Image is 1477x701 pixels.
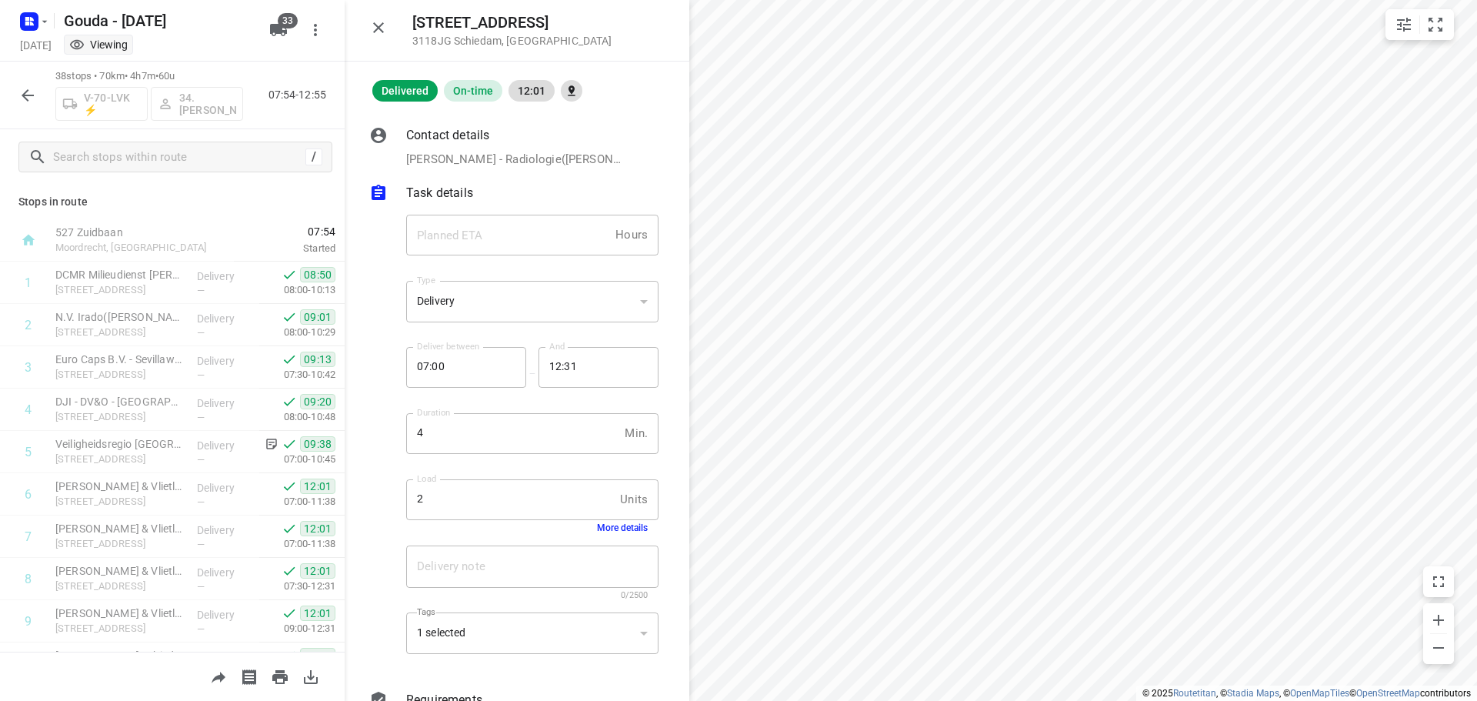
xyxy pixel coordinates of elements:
span: 12:01 [508,85,555,97]
span: Download route [295,669,326,683]
div: 1 selected [406,613,658,655]
p: 3118JG Schiedam , [GEOGRAPHIC_DATA] [412,35,612,47]
p: Delivery [197,311,254,326]
p: — [526,368,538,379]
p: Task details [406,184,473,202]
span: On-time [444,85,502,97]
svg: Done [282,606,297,621]
svg: Done [282,352,297,367]
button: More details [597,522,648,533]
div: Contact details[PERSON_NAME] - Radiologie([PERSON_NAME]), [PHONE_NUMBER], [EMAIL_ADDRESS][DOMAIN_... [369,126,658,169]
svg: Done [282,563,297,579]
div: 2 [25,318,32,332]
p: Delivery [197,438,254,453]
span: Print shipping labels [234,669,265,683]
a: OpenMapTiles [1290,688,1349,699]
p: Euro Caps B.V. - Sevillaweg(Chantal van Klaveren) [55,352,185,367]
p: [STREET_ADDRESS] [55,282,185,298]
p: Started [234,241,335,256]
p: 38 stops • 70km • 4h7m [55,69,243,84]
svg: Done [282,521,297,536]
p: [STREET_ADDRESS] [55,409,185,425]
div: 8 [25,572,32,586]
span: 08:50 [300,267,335,282]
div: Delivery [406,281,658,323]
p: 07:30-12:31 [259,579,335,594]
span: 12:01 [300,521,335,536]
span: 12:01 [300,563,335,579]
button: 33 [263,15,294,45]
span: 07:54 [234,224,335,239]
span: 0/2500 [621,590,648,600]
p: Stops in route [18,194,326,210]
p: 08:00-10:48 [259,409,335,425]
p: Delivery [197,353,254,369]
svg: Done [282,309,297,325]
p: Min. [625,425,648,442]
span: — [197,327,205,339]
p: Franciscus Gasthuis & Vlietland - Verpleegafdeling CCU/EHH VL(Gesa Verloop) [55,479,185,494]
p: [STREET_ADDRESS] [55,536,185,552]
p: 08:00-10:13 [259,282,335,298]
span: 12:01 [300,648,335,663]
div: / [305,149,322,165]
div: 7 [25,529,32,544]
svg: Done [282,436,297,452]
p: Delivery [197,480,254,496]
div: 6 [25,487,32,502]
div: 3 [25,360,32,375]
span: 60u [158,70,175,82]
button: Map settings [1389,9,1419,40]
span: 09:01 [300,309,335,325]
span: 09:20 [300,394,335,409]
span: — [197,581,205,593]
a: Stadia Maps [1227,688,1279,699]
div: 9 [25,614,32,629]
p: Delivery [197,565,254,580]
span: • [155,70,158,82]
span: 33 [278,13,298,28]
p: Contact details [406,126,489,145]
svg: Done [282,267,297,282]
p: Units [620,491,648,509]
p: Franciscus Gasthuis & Vlietland - Contact Centrum(Isabel Michán) [55,563,185,579]
span: 12:01 [300,606,335,621]
div: Viewing [69,37,128,52]
span: — [197,539,205,550]
p: Delivery [197,396,254,411]
p: Delivery [197,649,254,665]
button: Fit zoom [1420,9,1451,40]
p: Moordrecht, [GEOGRAPHIC_DATA] [55,240,215,255]
a: OpenStreetMap [1356,688,1420,699]
div: 5 [25,445,32,459]
span: — [197,496,205,508]
p: 527 Zuidbaan [55,225,215,240]
p: 07:54-12:55 [268,87,332,103]
input: Search stops within route [53,145,305,169]
span: Share route [203,669,234,683]
div: Delivery [417,295,634,309]
svg: Done [282,394,297,409]
p: Fokkerstraat 550, Schiedam [55,325,185,340]
a: Routetitan [1173,688,1216,699]
p: 07:30-10:42 [259,367,335,382]
div: Show driver's finish location [561,80,582,102]
span: — [197,285,205,296]
span: — [197,412,205,423]
p: Franciscus Gasthuis & Vlietland - Verpleegafdeling Cardio/long VL(Nanda Althusius) [55,521,185,536]
p: [STREET_ADDRESS] [55,367,185,382]
span: 09:13 [300,352,335,367]
div: small contained button group [1385,9,1454,40]
span: — [197,369,205,381]
p: 07:00-11:38 [259,494,335,509]
span: — [197,454,205,466]
p: Veiligheidsregio Rotterdam-Rijnmond - Schiedam(Ineke van Hamburg / Chantal de Ruiter) [55,436,185,452]
p: 08:00-10:29 [259,325,335,340]
span: 09:38 [300,436,335,452]
p: [PERSON_NAME] - Radiologie([PERSON_NAME]), [PHONE_NUMBER], [EMAIL_ADDRESS][DOMAIN_NAME] [406,151,625,169]
h5: [STREET_ADDRESS] [412,14,612,32]
p: Hours [615,226,648,244]
p: Vlietlandplein 2, Schiedam [55,621,185,636]
p: Delivery [197,269,254,284]
svg: Done [282,479,297,494]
